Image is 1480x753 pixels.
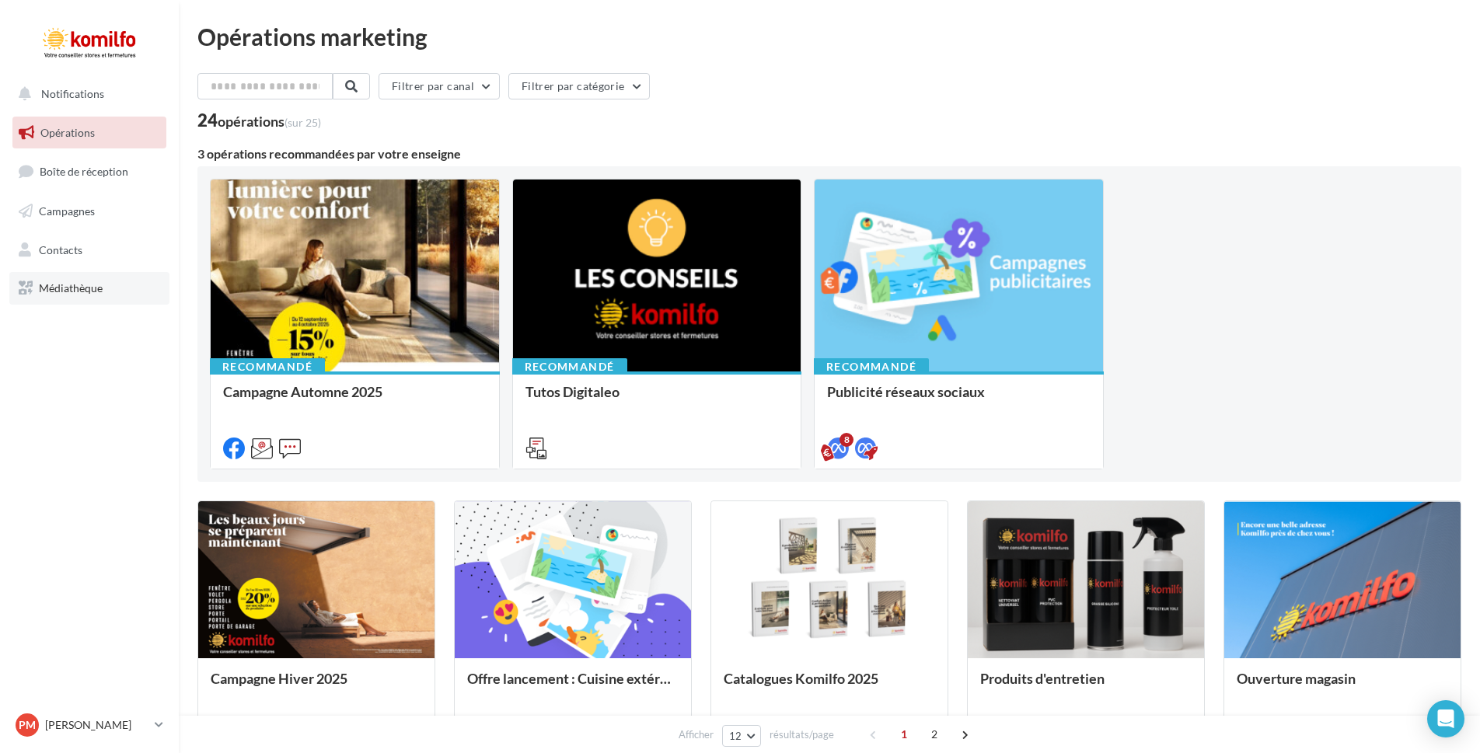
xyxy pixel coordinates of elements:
div: Offre lancement : Cuisine extérieur [467,671,679,702]
span: Boîte de réception [40,165,128,178]
a: Médiathèque [9,272,169,305]
button: Notifications [9,78,163,110]
span: 2 [922,722,947,747]
span: Notifications [41,87,104,100]
div: 8 [839,433,853,447]
div: 24 [197,112,321,129]
span: Campagnes [39,204,95,218]
a: Contacts [9,234,169,267]
div: Recommandé [814,358,929,375]
span: résultats/page [770,727,834,742]
span: 1 [892,722,916,747]
div: Produits d'entretien [980,671,1192,702]
button: 12 [722,725,762,747]
button: Filtrer par catégorie [508,73,650,99]
span: PM [19,717,36,733]
div: Publicité réseaux sociaux [827,384,1091,415]
span: Médiathèque [39,281,103,295]
span: Contacts [39,242,82,256]
a: PM [PERSON_NAME] [12,710,166,740]
a: Opérations [9,117,169,149]
span: Afficher [679,727,714,742]
div: Campagne Hiver 2025 [211,671,422,702]
div: Catalogues Komilfo 2025 [724,671,935,702]
div: 3 opérations recommandées par votre enseigne [197,148,1461,160]
a: Boîte de réception [9,155,169,188]
div: Campagne Automne 2025 [223,384,487,415]
span: (sur 25) [284,116,321,129]
span: 12 [729,730,742,742]
div: Open Intercom Messenger [1427,700,1464,737]
div: Recommandé [210,358,325,375]
button: Filtrer par canal [379,73,500,99]
div: Opérations marketing [197,25,1461,48]
span: Opérations [40,126,95,139]
div: Recommandé [512,358,627,375]
div: Tutos Digitaleo [525,384,789,415]
div: Ouverture magasin [1237,671,1448,702]
div: opérations [218,114,321,128]
p: [PERSON_NAME] [45,717,148,733]
a: Campagnes [9,195,169,228]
